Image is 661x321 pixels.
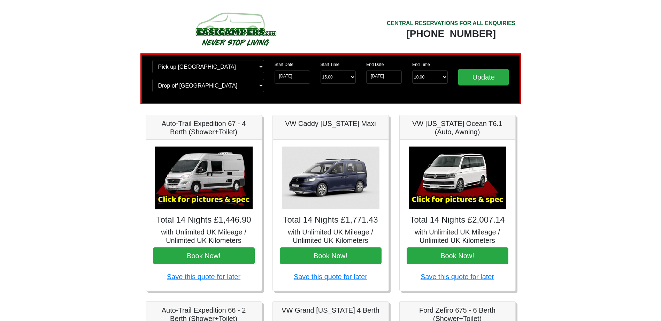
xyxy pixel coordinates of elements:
[169,10,302,48] img: campers-checkout-logo.png
[275,61,293,68] label: Start Date
[294,273,367,281] a: Save this quote for later
[421,273,494,281] a: Save this quote for later
[280,119,382,128] h5: VW Caddy [US_STATE] Maxi
[280,306,382,314] h5: VW Grand [US_STATE] 4 Berth
[412,61,430,68] label: End Time
[275,70,310,84] input: Start Date
[407,119,508,136] h5: VW [US_STATE] Ocean T6.1 (Auto, Awning)
[387,19,516,28] div: CENTRAL RESERVATIONS FOR ALL ENQUIRIES
[153,247,255,264] button: Book Now!
[366,61,384,68] label: End Date
[153,215,255,225] h4: Total 14 Nights £1,446.90
[280,247,382,264] button: Book Now!
[366,70,402,84] input: Return Date
[155,147,253,209] img: Auto-Trail Expedition 67 - 4 Berth (Shower+Toilet)
[407,247,508,264] button: Book Now!
[407,215,508,225] h4: Total 14 Nights £2,007.14
[458,69,509,85] input: Update
[282,147,379,209] img: VW Caddy California Maxi
[321,61,340,68] label: Start Time
[280,228,382,245] h5: with Unlimited UK Mileage / Unlimited UK Kilometers
[387,28,516,40] div: [PHONE_NUMBER]
[167,273,240,281] a: Save this quote for later
[153,228,255,245] h5: with Unlimited UK Mileage / Unlimited UK Kilometers
[409,147,506,209] img: VW California Ocean T6.1 (Auto, Awning)
[153,119,255,136] h5: Auto-Trail Expedition 67 - 4 Berth (Shower+Toilet)
[280,215,382,225] h4: Total 14 Nights £1,771.43
[407,228,508,245] h5: with Unlimited UK Mileage / Unlimited UK Kilometers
